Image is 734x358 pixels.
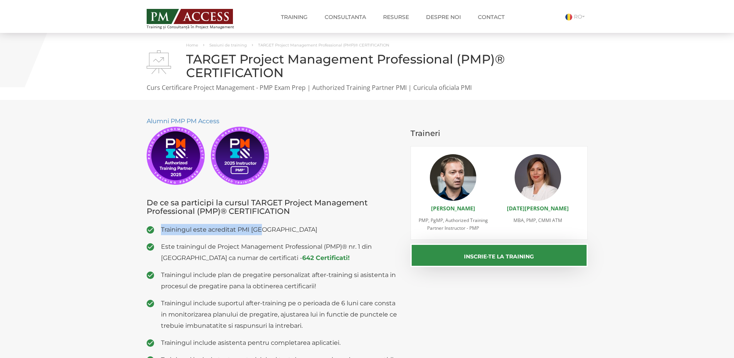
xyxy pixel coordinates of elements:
[186,43,198,48] a: Home
[565,13,588,20] a: RO
[147,7,248,29] a: Training și Consultanță în Project Management
[377,9,415,25] a: Resurse
[411,129,588,138] h3: Traineri
[147,198,399,215] h3: De ce sa participi la cursul TARGET Project Management Professional (PMP)® CERTIFICATION
[513,217,562,224] span: MBA, PMP, CMMI ATM
[472,9,510,25] a: Contact
[431,205,475,212] a: [PERSON_NAME]
[147,50,171,74] img: TARGET Project Management Professional (PMP)® CERTIFICATION
[319,9,372,25] a: Consultanta
[147,83,588,92] p: Curs Certificare Project Management - PMP Exam Prep | Authorized Training Partner PMI | Curicula ...
[147,52,588,79] h1: TARGET Project Management Professional (PMP)® CERTIFICATION
[258,43,389,48] span: TARGET Project Management Professional (PMP)® CERTIFICATION
[147,9,233,24] img: PM ACCESS - Echipa traineri si consultanti certificati PMP: Narciss Popescu, Mihai Olaru, Monica ...
[209,43,247,48] a: Sesiuni de training
[161,224,399,235] span: Trainingul este acreditat PMI [GEOGRAPHIC_DATA]
[275,9,313,25] a: Training
[420,9,467,25] a: Despre noi
[565,14,572,21] img: Romana
[147,117,219,125] a: Alumni PMP PM Access
[302,254,350,262] a: 642 Certificati!
[161,269,399,292] span: Trainingul include plan de pregatire personalizat after-training si asistenta in procesul de preg...
[161,241,399,263] span: Este trainingul de Project Management Professional (PMP)® nr. 1 din [GEOGRAPHIC_DATA] ca numar de...
[161,337,399,348] span: Trainingul include asistenta pentru completarea aplicatiei.
[161,298,399,331] span: Trainingul include suportul after-training pe o perioada de 6 luni care consta in monitorizarea p...
[147,25,248,29] span: Training și Consultanță în Project Management
[419,217,488,231] span: PMP, PgMP, Authorized Training Partner Instructor - PMP
[411,244,588,267] button: Inscrie-te la training
[507,205,569,212] a: [DATE][PERSON_NAME]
